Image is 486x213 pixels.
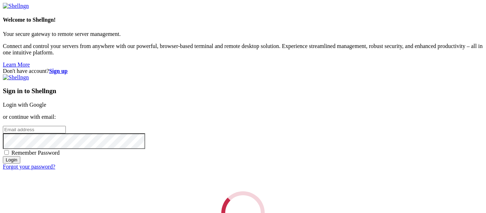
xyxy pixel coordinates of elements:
a: Forgot your password? [3,164,55,170]
a: Learn More [3,62,30,68]
p: Connect and control your servers from anywhere with our powerful, browser-based terminal and remo... [3,43,483,56]
a: Sign up [49,68,68,74]
input: Login [3,156,20,164]
p: or continue with email: [3,114,483,120]
h4: Welcome to Shellngn! [3,17,483,23]
input: Remember Password [4,150,9,155]
h3: Sign in to Shellngn [3,87,483,95]
img: Shellngn [3,3,29,9]
p: Your secure gateway to remote server management. [3,31,483,37]
img: Shellngn [3,74,29,81]
div: Don't have account? [3,68,483,74]
input: Email address [3,126,66,133]
span: Remember Password [11,150,60,156]
a: Login with Google [3,102,46,108]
